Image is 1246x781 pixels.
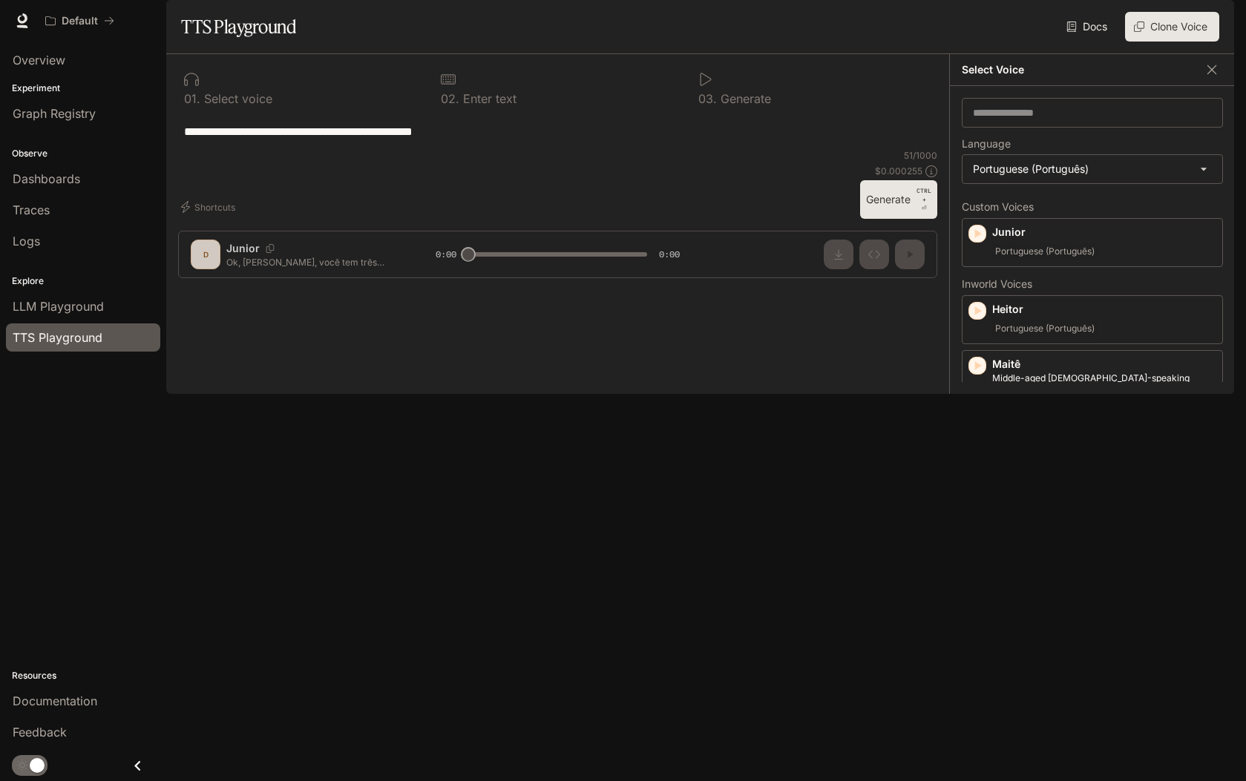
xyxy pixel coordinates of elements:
[992,302,1216,317] p: Heitor
[992,372,1216,398] p: Middle-aged Portuguese-speaking female voice
[962,202,1223,212] p: Custom Voices
[992,243,1098,260] span: Portuguese (Português)
[917,186,931,204] p: CTRL +
[875,165,922,177] p: $ 0.000255
[184,93,200,105] p: 0 1 .
[992,320,1098,337] span: Portuguese (Português)
[917,186,931,213] p: ⏎
[717,93,771,105] p: Generate
[992,357,1216,372] p: Maitê
[441,93,459,105] p: 0 2 .
[1125,12,1219,42] button: Clone Voice
[181,12,296,42] h1: TTS Playground
[962,279,1223,289] p: Inworld Voices
[963,155,1222,183] div: Portuguese (Português)
[860,180,937,219] button: GenerateCTRL +⏎
[1063,12,1113,42] a: Docs
[904,149,937,162] p: 51 / 1000
[459,93,517,105] p: Enter text
[698,93,717,105] p: 0 3 .
[178,195,241,219] button: Shortcuts
[39,6,121,36] button: All workspaces
[992,225,1216,240] p: Junior
[200,93,272,105] p: Select voice
[62,15,98,27] p: Default
[962,139,1011,149] p: Language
